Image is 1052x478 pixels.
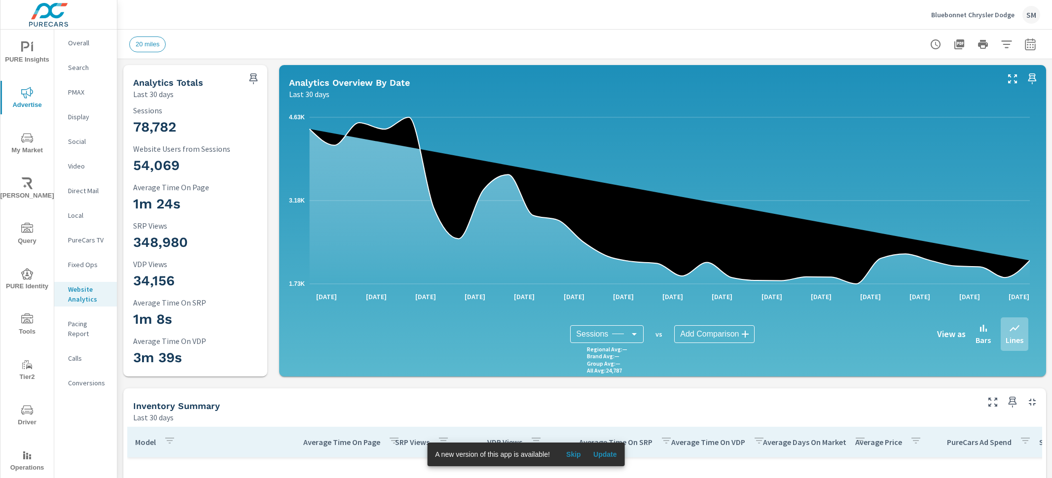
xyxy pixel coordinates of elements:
[3,449,51,474] span: Operations
[458,292,492,302] p: [DATE]
[587,353,619,360] p: Brand Avg : —
[68,378,109,388] p: Conversions
[133,234,263,251] h3: 348,980
[54,316,117,341] div: Pacing Report
[133,311,263,328] h3: 1m 8s
[763,437,846,447] p: Average Days On Market
[246,71,261,87] span: Save this to your personalized report
[947,437,1012,447] p: PureCars Ad Spend
[54,183,117,198] div: Direct Mail
[133,77,203,88] h5: Analytics Totals
[655,292,690,302] p: [DATE]
[130,40,165,48] span: 20 miles
[3,404,51,428] span: Driver
[931,10,1015,19] p: Bluebonnet Chrysler Dodge
[3,313,51,338] span: Tools
[133,337,263,345] p: Average Time On VDP
[1024,71,1040,87] span: Save this to your personalized report
[289,114,305,121] text: 4.63K
[133,260,263,269] p: VDP Views
[3,41,51,66] span: PURE Insights
[68,319,109,339] p: Pacing Report
[54,85,117,100] div: PMAX
[507,292,542,302] p: [DATE]
[68,210,109,220] p: Local
[54,208,117,223] div: Local
[68,63,109,72] p: Search
[855,437,902,447] p: Average Price
[54,233,117,247] div: PureCars TV
[395,437,430,447] p: SRP Views
[133,183,263,192] p: Average Time On Page
[133,401,220,411] h5: Inventory Summary
[133,106,263,115] p: Sessions
[705,292,739,302] p: [DATE]
[68,38,109,48] p: Overall
[853,292,888,302] p: [DATE]
[674,325,755,343] div: Add Comparison
[289,280,305,287] text: 1.73K
[3,87,51,111] span: Advertise
[68,284,109,304] p: Website Analytics
[557,292,591,302] p: [DATE]
[54,134,117,149] div: Social
[133,157,263,174] h3: 54,069
[558,446,589,462] button: Skip
[487,437,522,447] p: VDP Views
[804,292,838,302] p: [DATE]
[3,223,51,247] span: Query
[54,257,117,272] div: Fixed Ops
[973,34,993,54] button: Print Report
[593,450,617,459] span: Update
[54,35,117,50] div: Overall
[54,376,117,390] div: Conversions
[54,159,117,173] div: Video
[68,260,109,270] p: Fixed Ops
[133,273,263,289] h3: 34,156
[1005,71,1020,87] button: Make Fullscreen
[133,144,263,153] p: Website Users from Sessions
[680,329,739,339] span: Add Comparison
[133,88,174,100] p: Last 30 days
[997,34,1016,54] button: Apply Filters
[570,325,644,343] div: Sessions
[54,351,117,366] div: Calls
[435,450,550,458] span: A new version of this app is available!
[54,282,117,307] div: Website Analytics
[1005,394,1020,410] span: Save this to your personalized report
[133,349,263,366] h3: 3m 39s
[133,298,263,307] p: Average Time On SRP
[68,87,109,97] p: PMAX
[1024,394,1040,410] button: Minimize Widget
[755,292,789,302] p: [DATE]
[952,292,987,302] p: [DATE]
[562,450,585,459] span: Skip
[576,329,608,339] span: Sessions
[606,292,641,302] p: [DATE]
[3,177,51,202] span: [PERSON_NAME]
[54,109,117,124] div: Display
[303,437,380,447] p: Average Time On Page
[289,77,410,88] h5: Analytics Overview By Date
[937,329,966,339] h6: View as
[68,186,109,196] p: Direct Mail
[133,196,263,212] h3: 1m 24s
[587,367,622,374] p: All Avg : 24,787
[359,292,394,302] p: [DATE]
[976,334,991,346] p: Bars
[671,437,745,447] p: Average Time On VDP
[1020,34,1040,54] button: Select Date Range
[587,360,620,367] p: Group Avg : —
[1022,6,1040,24] div: SM
[949,34,969,54] button: "Export Report to PDF"
[3,359,51,383] span: Tier2
[68,353,109,363] p: Calls
[1006,334,1023,346] p: Lines
[579,437,653,447] p: Average Time On SRP
[68,137,109,146] p: Social
[3,268,51,292] span: PURE Identity
[3,132,51,156] span: My Market
[133,411,174,423] p: Last 30 days
[644,330,674,339] p: vs
[309,292,344,302] p: [DATE]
